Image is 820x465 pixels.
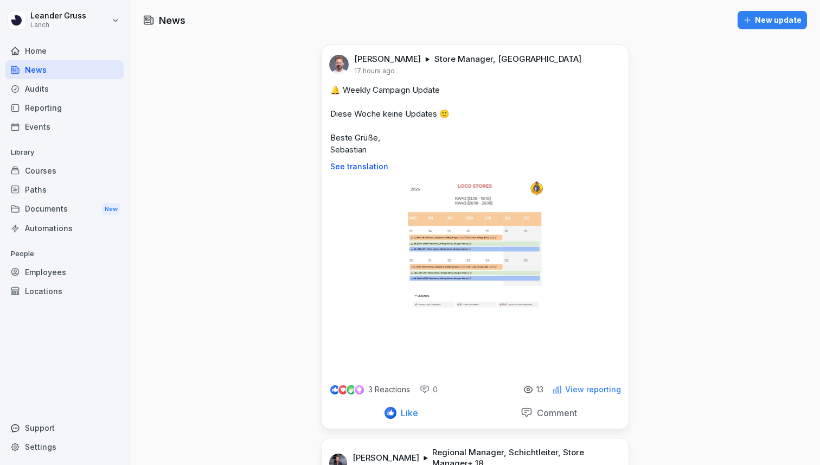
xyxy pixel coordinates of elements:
[5,41,124,60] a: Home
[5,418,124,437] div: Support
[743,14,802,26] div: New update
[420,384,438,395] div: 0
[533,407,577,418] p: Comment
[5,98,124,117] a: Reporting
[5,60,124,79] a: News
[339,386,347,394] img: love
[30,21,86,29] p: Lanch
[5,219,124,238] a: Automations
[102,203,120,215] div: New
[5,161,124,180] a: Courses
[353,453,419,463] p: [PERSON_NAME]
[354,67,395,75] p: 17 hours ago
[5,79,124,98] a: Audits
[5,180,124,199] a: Paths
[329,55,349,74] img: wv35qonp8m9yt1hbnlx3lxeb.png
[5,199,124,219] a: DocumentsNew
[5,117,124,136] a: Events
[330,162,620,171] p: See translation
[347,385,356,394] img: celebrate
[330,84,620,156] p: 🔔 Weekly Campaign Update Diese Woche keine Updates 🙂 Beste Grüße, Sebastian
[5,144,124,161] p: Library
[738,11,807,29] button: New update
[5,199,124,219] div: Documents
[355,385,364,394] img: inspiring
[405,180,545,372] img: qqtaiealp9idij6cfm3miz8i.png
[330,385,339,394] img: like
[5,263,124,282] a: Employees
[396,407,418,418] p: Like
[536,385,543,394] p: 13
[30,11,86,21] p: Leander Gruss
[5,245,124,263] p: People
[159,13,185,28] h1: News
[354,54,421,65] p: [PERSON_NAME]
[368,385,410,394] p: 3 Reactions
[565,385,621,394] p: View reporting
[5,282,124,301] a: Locations
[5,437,124,456] a: Settings
[434,54,581,65] p: Store Manager, [GEOGRAPHIC_DATA]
